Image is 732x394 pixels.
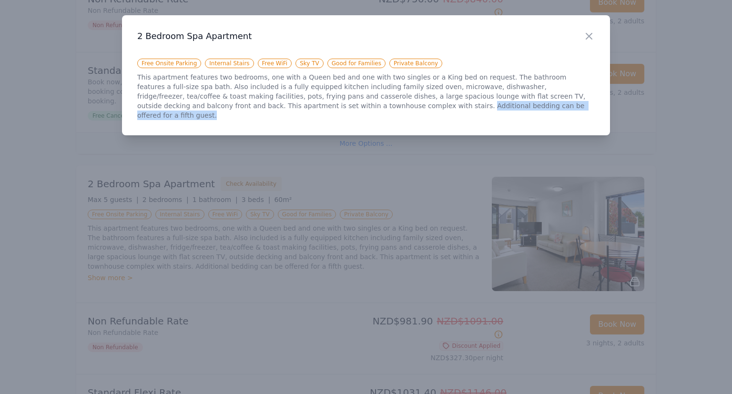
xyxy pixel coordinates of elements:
span: Free WiFi [258,59,292,68]
span: Private Balcony [389,59,442,68]
h3: 2 Bedroom Spa Apartment [137,30,595,42]
span: Sky TV [295,59,324,68]
p: This apartment features two bedrooms, one with a Queen bed and one with two singles or a King bed... [137,72,595,120]
span: Good for Families [327,59,386,68]
span: Free Onsite Parking [137,59,201,68]
span: Internal Stairs [205,59,254,68]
